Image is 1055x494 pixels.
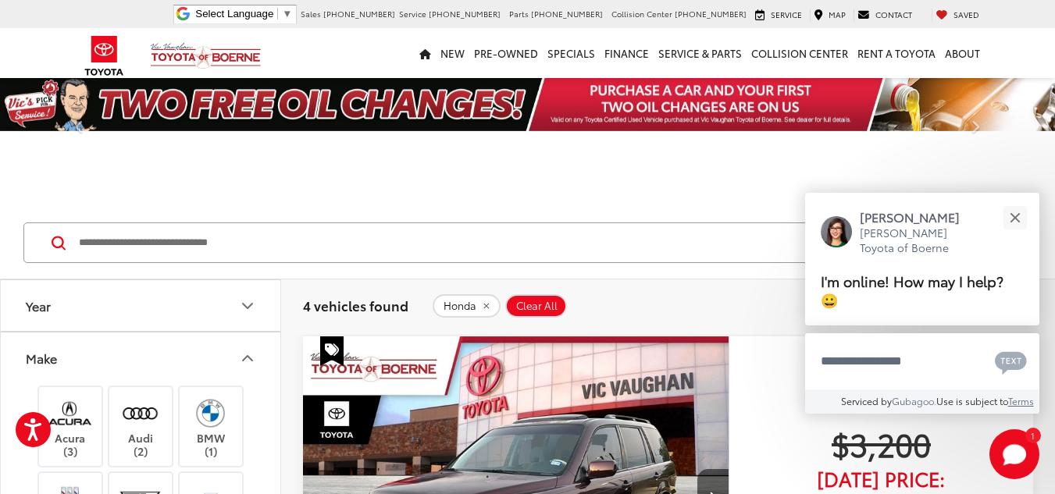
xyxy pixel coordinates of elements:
a: About [940,28,985,78]
a: Service & Parts: Opens in a new tab [654,28,747,78]
img: Vic Vaughan Toyota of Boerne in Boerne, TX) [119,395,162,432]
img: Vic Vaughan Toyota of Boerne in Boerne, TX) [48,395,91,432]
button: Clear All [505,294,567,318]
span: [PHONE_NUMBER] [675,8,747,20]
svg: Text [995,350,1027,375]
a: Pre-Owned [469,28,543,78]
span: Sales [301,8,321,20]
span: Serviced by [841,394,892,407]
span: Special [320,336,344,366]
label: BMW (1) [180,395,243,458]
button: Toggle Chat Window [989,429,1039,479]
span: Map [829,9,846,20]
a: Contact [854,9,916,21]
span: I'm online! How may I help? 😀 [821,270,1003,310]
textarea: Type your message [805,333,1039,389]
a: Select Language​ [195,8,292,20]
span: Clear All [516,300,558,312]
a: Home [415,28,436,78]
button: remove Honda [433,294,501,318]
a: Specials [543,28,600,78]
span: Service [771,9,802,20]
span: [DATE] Price: [757,471,1006,486]
a: Gubagoo. [892,394,936,407]
span: 4 vehicles found [303,296,408,315]
button: Chat with SMS [990,343,1032,378]
span: Collision Center [611,8,672,20]
div: Year [238,297,257,315]
a: Terms [1008,394,1034,407]
span: ​ [277,8,278,20]
p: [PERSON_NAME] [860,208,975,226]
a: Map [810,9,850,21]
span: Honda [444,300,476,312]
a: Rent a Toyota [853,28,940,78]
span: $3,200 [757,424,1006,463]
span: [PHONE_NUMBER] [531,8,603,20]
button: Close [998,201,1032,234]
span: Use is subject to [936,394,1008,407]
span: Contact [875,9,912,20]
img: Toyota [75,30,134,81]
div: Make [26,350,57,365]
div: Make [238,349,257,368]
a: My Saved Vehicles [932,9,983,21]
div: Year [26,298,51,313]
span: ▼ [282,8,292,20]
label: Audi (2) [109,395,173,458]
span: [PHONE_NUMBER] [429,8,501,20]
a: Finance [600,28,654,78]
span: Saved [953,9,979,20]
svg: Start Chat [989,429,1039,479]
img: Vic Vaughan Toyota of Boerne in Boerne, TX) [189,395,232,432]
a: New [436,28,469,78]
div: Close[PERSON_NAME][PERSON_NAME] Toyota of BoerneI'm online! How may I help? 😀Type your messageCha... [805,193,1039,414]
a: Collision Center [747,28,853,78]
span: Service [399,8,426,20]
span: [PHONE_NUMBER] [323,8,395,20]
span: Parts [509,8,529,20]
img: Vic Vaughan Toyota of Boerne [150,42,262,69]
span: 1 [1031,432,1035,439]
button: MakeMake [1,332,282,383]
label: Acura (3) [39,395,102,458]
p: [PERSON_NAME] Toyota of Boerne [860,226,975,256]
span: Select Language [195,8,273,20]
input: Search by Make, Model, or Keyword [77,224,933,261]
a: Service [751,9,806,21]
button: YearYear [1,280,282,331]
